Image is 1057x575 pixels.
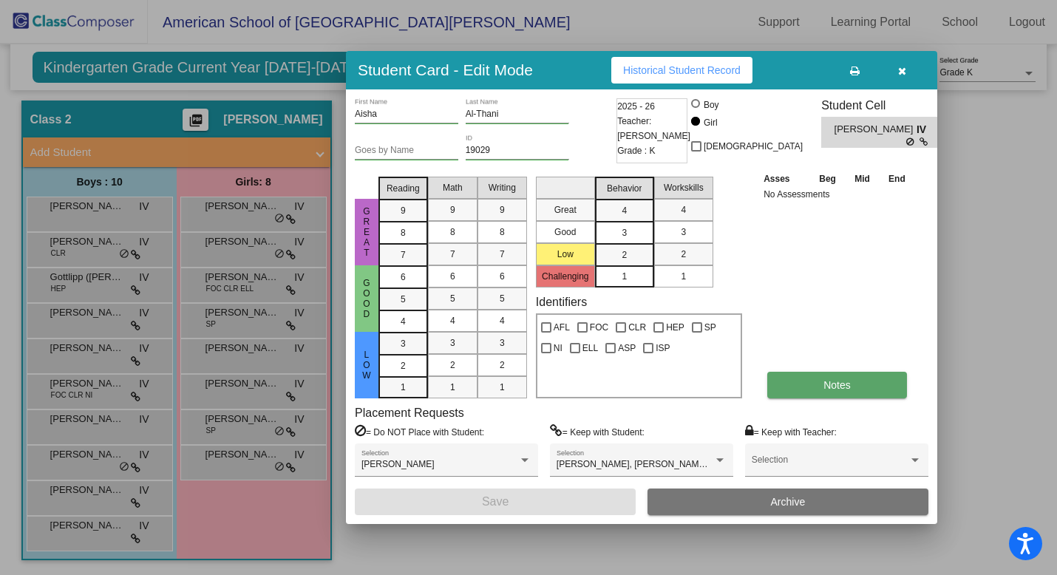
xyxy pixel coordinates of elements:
span: 8 [500,225,505,239]
span: Teacher: [PERSON_NAME] [617,114,690,143]
span: Writing [489,181,516,194]
span: 5 [500,292,505,305]
button: Historical Student Record [611,57,752,84]
label: = Do NOT Place with Student: [355,424,484,439]
span: Math [443,181,463,194]
span: 9 [500,203,505,217]
span: 8 [401,226,406,239]
span: Save [482,495,509,508]
span: 6 [500,270,505,283]
span: 3 [622,226,627,239]
span: [PERSON_NAME], [PERSON_NAME], [PERSON_NAME] [557,459,785,469]
span: [PERSON_NAME] [835,122,917,137]
span: 6 [450,270,455,283]
span: 6 [401,271,406,284]
span: 4 [450,314,455,327]
span: Historical Student Record [623,64,741,76]
td: No Assessments [760,187,915,202]
span: ELL [582,339,598,357]
h3: Student Cell [821,98,950,112]
span: 7 [500,248,505,261]
label: Placement Requests [355,406,464,420]
th: End [879,171,914,187]
span: IV [917,122,937,137]
span: 7 [450,248,455,261]
span: ASP [618,339,636,357]
span: 3 [450,336,455,350]
span: Reading [387,182,420,195]
span: 2025 - 26 [617,99,655,114]
span: 4 [401,315,406,328]
th: Asses [760,171,809,187]
span: 2 [500,358,505,372]
span: 4 [681,203,686,217]
label: = Keep with Teacher: [745,424,837,439]
span: 8 [450,225,455,239]
button: Notes [767,372,907,398]
span: Grade : K [617,143,655,158]
span: 1 [622,270,627,283]
span: 9 [401,204,406,217]
label: = Keep with Student: [550,424,645,439]
span: AFL [554,319,570,336]
span: 3 [681,225,686,239]
span: Behavior [607,182,642,195]
span: 9 [450,203,455,217]
span: CLR [628,319,646,336]
span: ISP [656,339,670,357]
span: 4 [622,204,627,217]
h3: Student Card - Edit Mode [358,61,533,79]
div: Boy [703,98,719,112]
span: 1 [500,381,505,394]
span: NI [554,339,563,357]
span: Archive [771,496,806,508]
div: Girl [703,116,718,129]
span: FOC [590,319,608,336]
button: Archive [648,489,928,515]
span: 4 [500,314,505,327]
input: Enter ID [466,146,569,156]
th: Beg [809,171,845,187]
span: 2 [450,358,455,372]
span: 5 [450,292,455,305]
span: 2 [622,248,627,262]
span: 2 [681,248,686,261]
input: goes by name [355,146,458,156]
span: 3 [401,337,406,350]
span: HEP [666,319,684,336]
span: 1 [450,381,455,394]
span: 1 [681,270,686,283]
span: Workskills [664,181,704,194]
label: Identifiers [536,295,587,309]
span: 2 [401,359,406,372]
span: 1 [401,381,406,394]
span: SP [704,319,716,336]
span: 7 [401,248,406,262]
span: [DEMOGRAPHIC_DATA] [704,137,803,155]
span: Good [360,278,373,319]
th: Mid [846,171,879,187]
button: Save [355,489,636,515]
span: 5 [401,293,406,306]
span: [PERSON_NAME] [361,459,435,469]
span: Great [360,206,373,258]
span: Low [360,350,373,381]
span: 3 [500,336,505,350]
span: Notes [823,379,851,391]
